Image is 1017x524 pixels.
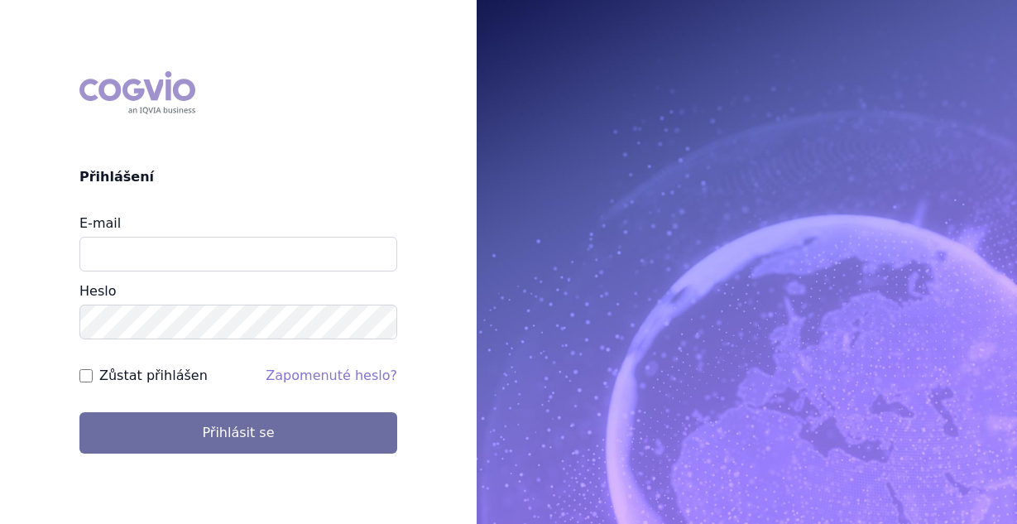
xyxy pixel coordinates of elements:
div: COGVIO [79,71,195,114]
label: Heslo [79,283,116,299]
label: Zůstat přihlášen [99,366,208,386]
button: Přihlásit se [79,412,397,454]
h2: Přihlášení [79,167,397,187]
a: Zapomenuté heslo? [266,368,397,383]
label: E-mail [79,215,121,231]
